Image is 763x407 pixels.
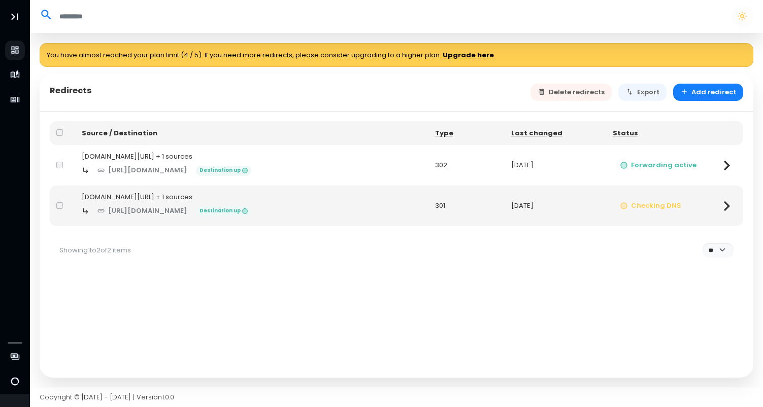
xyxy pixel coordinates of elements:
[673,84,744,101] button: Add redirect
[443,50,494,60] a: Upgrade here
[606,121,711,145] th: Status
[40,392,174,402] span: Copyright © [DATE] - [DATE] | Version 1.0.0
[5,7,24,26] button: Toggle Aside
[90,202,195,220] a: [URL][DOMAIN_NAME]
[428,186,505,226] td: 301
[196,166,251,176] span: Destination up
[613,197,689,215] button: Checking DNS
[505,186,606,226] td: [DATE]
[82,192,422,202] div: [DOMAIN_NAME][URL] + 1 sources
[505,145,606,186] td: [DATE]
[428,121,505,145] th: Type
[90,162,195,179] a: [URL][DOMAIN_NAME]
[613,157,704,174] button: Forwarding active
[59,245,131,255] span: Showing 1 to 2 of 2 items
[75,121,428,145] th: Source / Destination
[50,86,92,96] h5: Redirects
[428,145,505,186] td: 302
[40,43,753,67] div: You have almost reached your plan limit (4 / 5). If you need more redirects, please consider upgr...
[703,243,733,257] select: Per
[505,121,606,145] th: Last changed
[82,152,422,162] div: [DOMAIN_NAME][URL] + 1 sources
[196,206,251,216] span: Destination up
